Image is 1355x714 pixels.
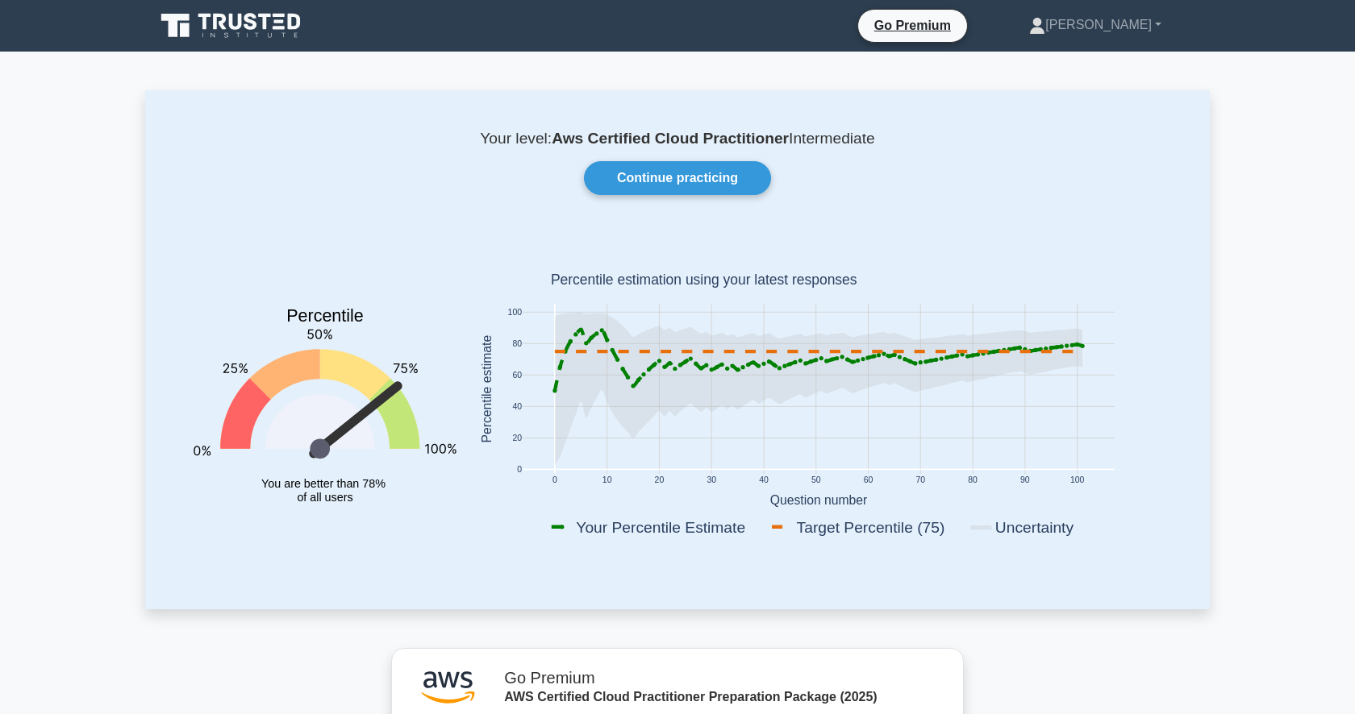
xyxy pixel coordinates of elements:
tspan: You are better than 78% [261,477,386,490]
p: Your level: Intermediate [184,129,1171,148]
text: 40 [759,476,769,485]
text: 40 [512,402,522,411]
b: Aws Certified Cloud Practitioner [552,130,789,147]
text: 90 [1020,476,1030,485]
a: [PERSON_NAME] [990,9,1200,41]
text: 80 [512,339,522,348]
text: 50 [811,476,821,485]
text: 20 [512,434,522,443]
text: 30 [707,476,716,485]
tspan: of all users [297,491,352,504]
text: Percentile estimation using your latest responses [551,272,857,289]
text: Percentile [286,307,364,326]
text: 60 [512,371,522,380]
text: 10 [602,476,612,485]
text: 100 [1070,476,1085,485]
text: 0 [517,466,522,475]
text: 70 [915,476,925,485]
text: 60 [864,476,873,485]
a: Go Premium [865,15,961,35]
text: Percentile estimate [480,335,494,443]
text: 20 [655,476,665,485]
text: 80 [968,476,978,485]
text: Question number [770,493,868,507]
text: 0 [552,476,557,485]
text: 100 [508,308,523,317]
a: Continue practicing [584,161,771,195]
